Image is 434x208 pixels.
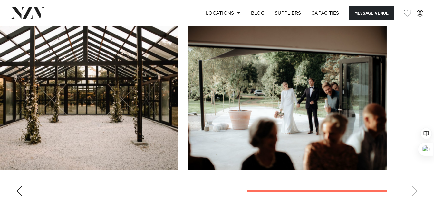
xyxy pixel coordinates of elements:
[201,6,246,20] a: Locations
[306,6,345,20] a: Capacities
[246,6,270,20] a: BLOG
[10,7,45,19] img: nzv-logo.png
[349,6,394,20] button: Message Venue
[270,6,306,20] a: SUPPLIERS
[188,24,387,170] swiper-slide: 4 / 4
